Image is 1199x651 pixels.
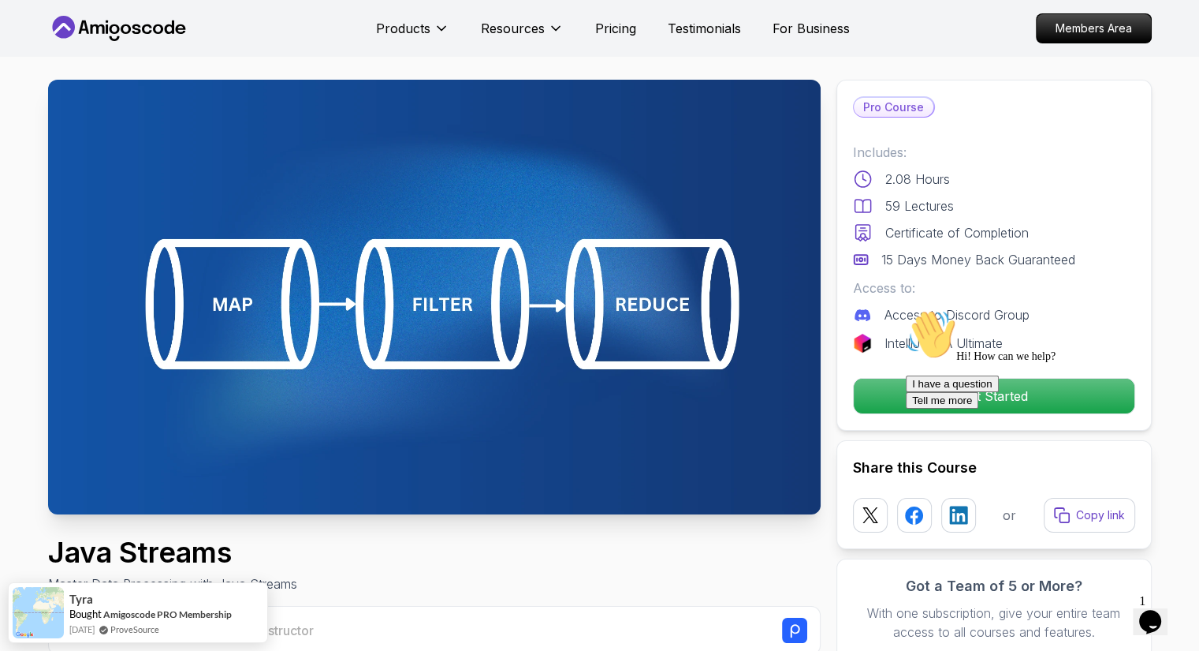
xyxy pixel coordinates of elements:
[258,623,314,638] span: Instructor
[376,19,430,38] p: Products
[854,379,1134,413] p: Get Started
[885,170,950,189] p: 2.08 Hours
[854,98,933,117] p: Pro Course
[6,73,99,89] button: I have a question
[1133,588,1183,635] iframe: chat widget
[853,575,1135,597] h3: Got a Team of 5 or More?
[376,19,449,51] button: Products
[6,47,156,59] span: Hi! How can we help?
[110,623,159,636] a: ProveSource
[1037,14,1151,43] p: Members Area
[6,6,57,57] img: :wave:
[481,19,564,51] button: Resources
[885,196,954,215] p: 59 Lectures
[773,19,850,38] a: For Business
[853,604,1135,642] p: With one subscription, give your entire team access to all courses and features.
[1036,13,1152,43] a: Members Area
[885,223,1029,242] p: Certificate of Completion
[103,608,232,620] a: Amigoscode PRO Membership
[48,574,297,593] p: Master Data Processing with Java Streams
[48,537,297,568] h1: Java Streams
[69,593,93,606] span: Tyra
[884,334,1003,353] p: IntelliJ IDEA Ultimate
[6,89,79,106] button: Tell me more
[69,608,102,620] span: Bought
[853,378,1135,414] button: Get Started
[884,305,1030,324] p: Access to Discord Group
[69,623,95,636] span: [DATE]
[853,457,1135,479] h2: Share this Course
[48,80,821,514] img: java-streams_thumbnail
[595,19,636,38] a: Pricing
[881,250,1075,269] p: 15 Days Money Back Guaranteed
[853,143,1135,162] p: Includes:
[6,6,290,106] div: 👋Hi! How can we help?I have a questionTell me more
[668,19,741,38] a: Testimonials
[853,334,872,353] img: jetbrains logo
[853,279,1135,297] p: Access to:
[13,587,64,638] img: provesource social proof notification image
[899,303,1183,580] iframe: chat widget
[481,19,545,38] p: Resources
